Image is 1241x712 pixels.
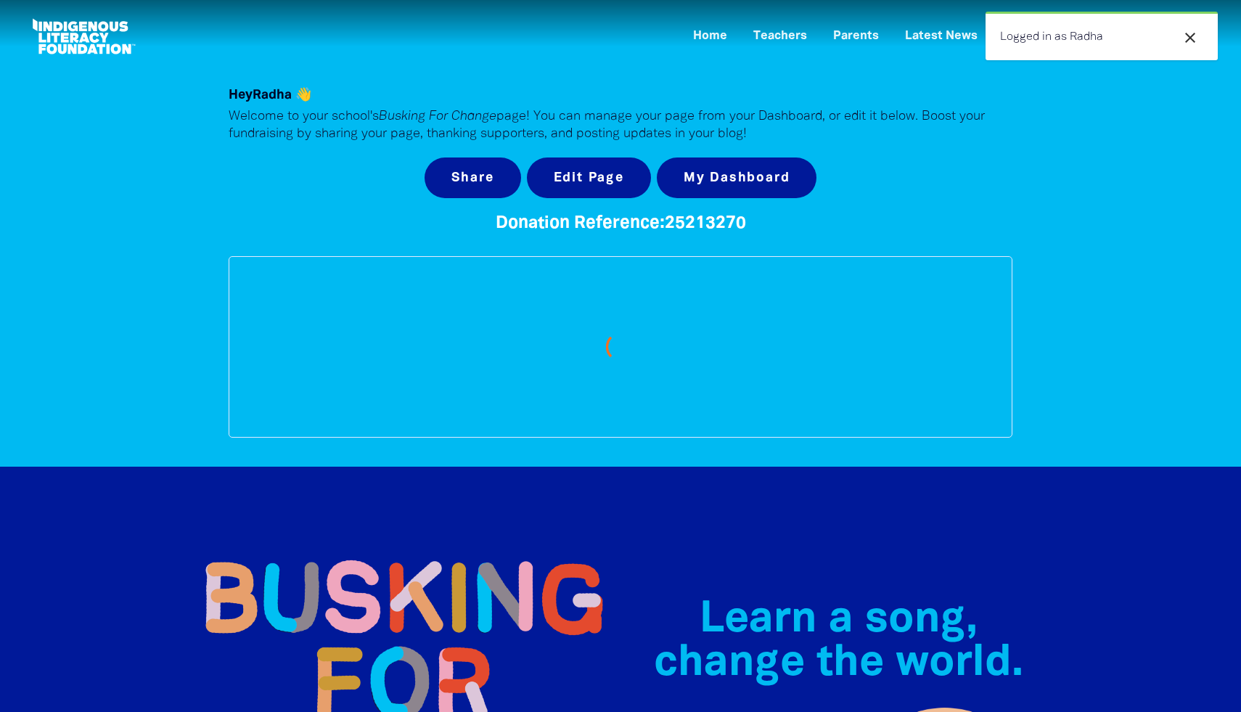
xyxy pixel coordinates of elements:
span: Donation Reference: 25213270 [496,216,746,232]
i: close [1181,29,1199,46]
button: close [1177,28,1203,47]
span: Hey Radha 👋 [229,89,311,101]
a: Home [684,25,736,49]
div: Logged in as Radha [986,12,1218,60]
a: Parents [824,25,888,49]
span: Learn a song, change the world. [654,600,1023,684]
a: My Dashboard [657,157,817,198]
p: Welcome to your school's page! You can manage your page from your Dashboard, or edit it below. Bo... [229,108,1012,143]
a: Teachers [745,25,816,49]
a: Latest News [896,25,986,49]
em: Busking For Change [379,110,496,123]
button: Share [425,157,521,198]
button: Edit Page [527,157,651,198]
